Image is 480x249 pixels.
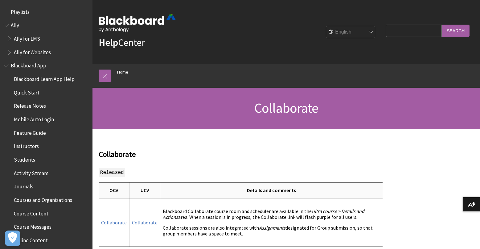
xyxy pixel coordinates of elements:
img: Blackboard by Anthology [99,14,176,32]
span: Blackboard App [11,61,46,69]
span: Students [14,155,35,163]
span: Released [99,168,125,177]
button: Open Preferences [5,231,20,246]
span: Ally for LMS [14,34,40,42]
span: Ultra course > Details and Actions [163,208,364,220]
span: Release Notes [14,101,46,109]
span: Course Content [14,208,48,217]
select: Site Language Selector [326,26,375,38]
span: Instructors [14,141,39,150]
span: Courses and Organizations [14,195,72,203]
span: Ally for Websites [14,47,51,55]
strong: Help [99,36,118,49]
span: Collaborate [254,99,318,116]
th: OCV [99,182,129,198]
span: Activity Stream [14,168,48,176]
p: Collaborate sessions are also integrated with designated for Group submission, so that group memb... [163,225,380,237]
span: Journals [14,182,33,190]
span: Assignments [259,225,285,231]
th: Details and comments [160,182,383,198]
a: Collaborate [101,219,127,226]
p: Blackboard Collaborate course room and scheduler are available in the area. When a session is in ... [163,208,380,220]
input: Search [442,25,470,37]
span: Quick Start [14,87,39,96]
a: Home [117,68,128,76]
span: Playlists [11,7,30,15]
span: Course Messages [14,222,51,230]
span: Mobile Auto Login [14,114,54,122]
span: Ally [11,20,19,29]
a: Collaborate [132,219,158,226]
a: HelpCenter [99,36,145,49]
th: UCV [129,182,160,198]
nav: Book outline for Playlists [4,7,89,17]
span: Blackboard Learn App Help [14,74,75,82]
span: Offline Content [14,235,48,243]
nav: Book outline for Anthology Ally Help [4,20,89,58]
span: Feature Guide [14,128,46,136]
span: Collaborate [99,149,136,159]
